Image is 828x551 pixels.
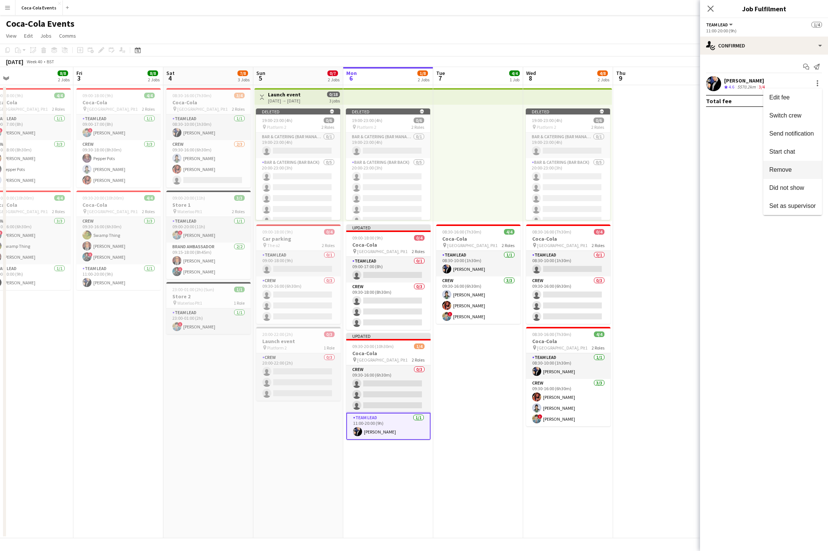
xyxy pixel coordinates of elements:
[769,166,792,173] span: Remove
[769,130,814,137] span: Send notification
[763,197,822,215] button: Set as supervisor
[763,125,822,143] button: Send notification
[763,107,822,125] button: Switch crew
[763,161,822,179] button: Remove
[769,203,816,209] span: Set as supervisor
[769,112,801,119] span: Switch crew
[763,89,822,107] button: Edit fee
[763,143,822,161] button: Start chat
[769,148,795,155] span: Start chat
[763,179,822,197] button: Did not show
[769,185,804,191] span: Did not show
[769,94,790,101] span: Edit fee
